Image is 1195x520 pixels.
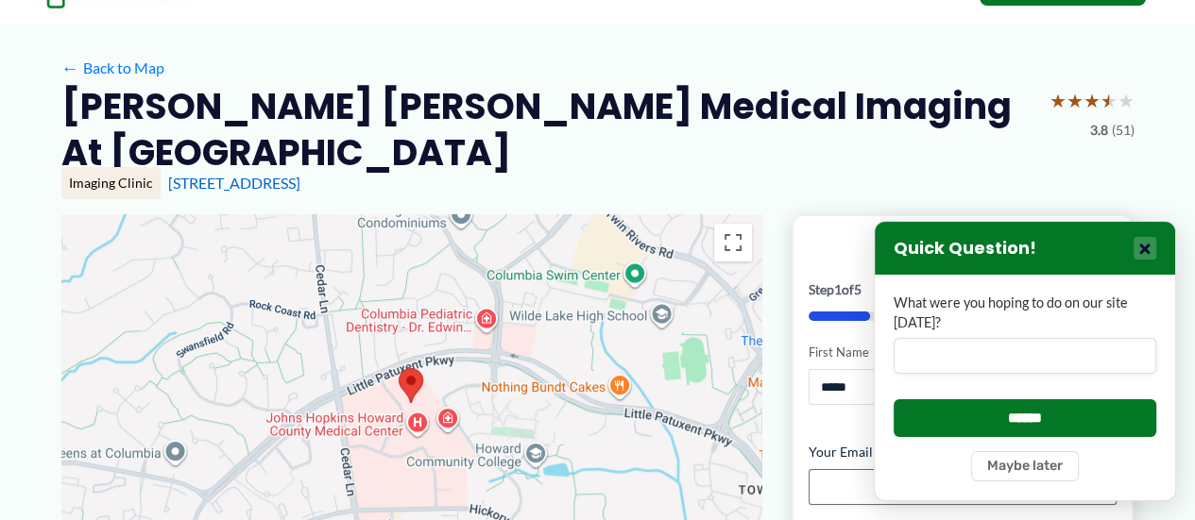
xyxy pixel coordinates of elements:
[1134,237,1156,260] button: Close
[1101,83,1118,118] span: ★
[809,283,1118,296] p: Step of
[61,54,164,82] a: ←Back to Map
[1090,118,1108,143] span: 3.8
[809,344,957,361] label: First Name
[894,294,1156,332] label: What were you hoping to do on our site [DATE]?
[1084,83,1101,118] span: ★
[834,281,842,297] span: 1
[1118,83,1135,118] span: ★
[61,59,79,76] span: ←
[854,281,862,297] span: 5
[809,443,1118,461] label: Your Email Address
[809,231,1118,268] h2: Book Online
[61,167,161,199] div: Imaging Clinic
[168,174,300,192] a: [STREET_ADDRESS]
[894,238,1036,260] h3: Quick Question!
[1112,118,1135,143] span: (51)
[1050,83,1067,118] span: ★
[1067,83,1084,118] span: ★
[971,451,1079,481] button: Maybe later
[61,83,1034,176] h2: [PERSON_NAME] [PERSON_NAME] Medical Imaging at [GEOGRAPHIC_DATA]
[714,224,752,261] button: Toggle fullscreen view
